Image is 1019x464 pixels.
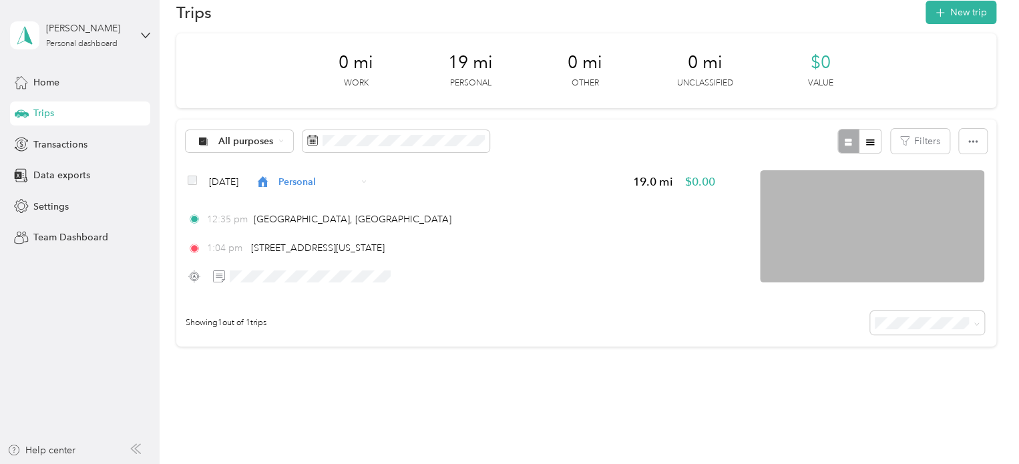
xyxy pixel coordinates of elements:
span: Personal [278,175,357,189]
span: 0 mi [339,52,373,73]
p: Unclassified [677,77,733,89]
div: Personal dashboard [46,40,118,48]
span: 19.0 mi [633,174,673,190]
span: Showing 1 out of 1 trips [176,317,266,329]
span: 0 mi [688,52,723,73]
span: Team Dashboard [33,230,108,244]
span: Home [33,75,59,89]
button: Help center [7,443,75,457]
iframe: Everlance-gr Chat Button Frame [944,389,1019,464]
span: [STREET_ADDRESS][US_STATE] [251,242,385,254]
p: Personal [450,77,491,89]
p: Other [572,77,599,89]
button: Filters [891,129,950,154]
button: New trip [926,1,996,24]
span: $0.00 [685,174,715,190]
img: minimap [760,170,984,282]
span: [GEOGRAPHIC_DATA], [GEOGRAPHIC_DATA] [254,214,451,225]
span: Transactions [33,138,87,152]
span: 1:04 pm [207,241,245,255]
span: Data exports [33,168,90,182]
span: 19 mi [448,52,493,73]
span: 0 mi [568,52,602,73]
span: Settings [33,200,69,214]
div: [PERSON_NAME] [46,21,130,35]
span: $0 [811,52,831,73]
span: All purposes [218,137,274,146]
span: Trips [33,106,54,120]
p: Work [344,77,369,89]
h1: Trips [176,5,212,19]
p: Value [808,77,833,89]
span: [DATE] [209,175,238,189]
span: 12:35 pm [207,212,248,226]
